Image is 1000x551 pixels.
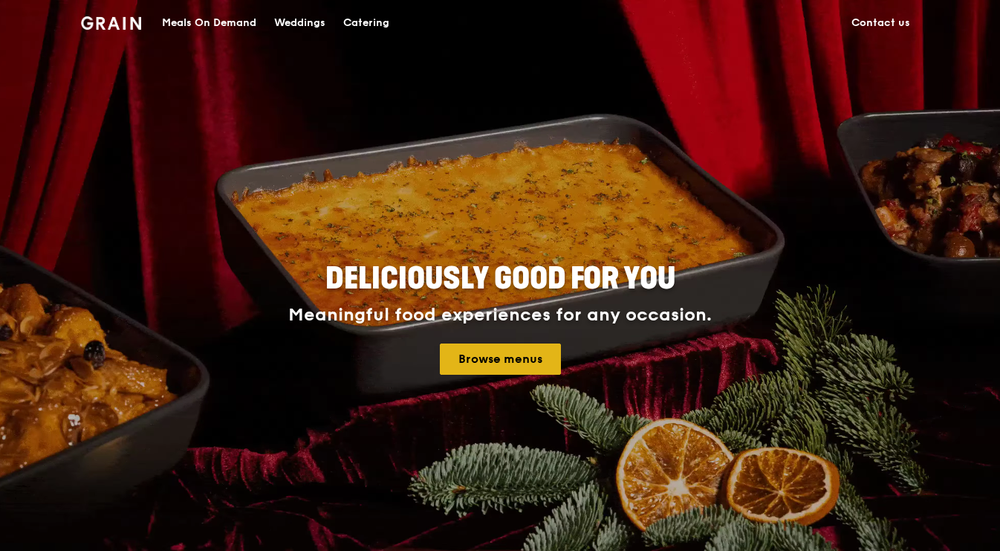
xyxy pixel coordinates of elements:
[440,344,561,375] a: Browse menus
[325,261,675,297] span: Deliciously good for you
[274,1,325,45] div: Weddings
[162,1,256,45] div: Meals On Demand
[334,1,398,45] a: Catering
[233,305,767,326] div: Meaningful food experiences for any occasion.
[343,1,389,45] div: Catering
[265,1,334,45] a: Weddings
[842,1,919,45] a: Contact us
[81,16,141,30] img: Grain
